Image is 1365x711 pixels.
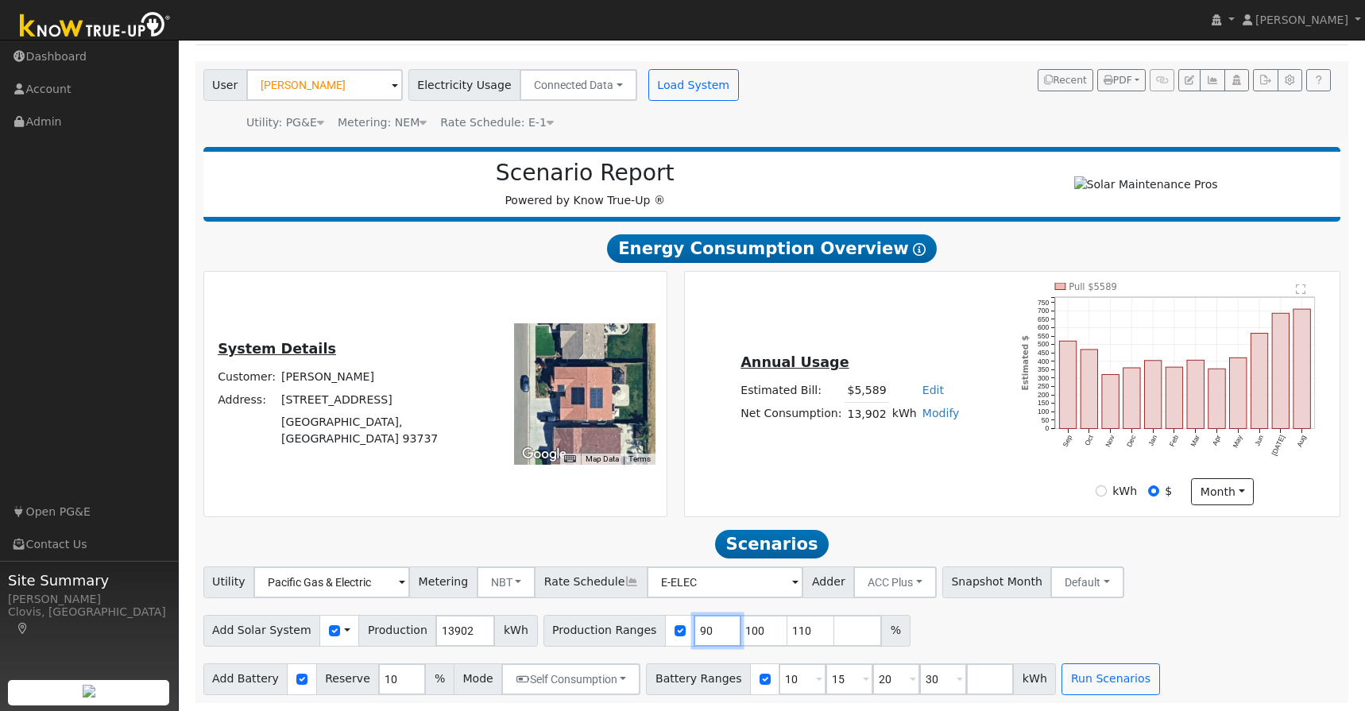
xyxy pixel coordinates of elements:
[1147,434,1158,447] text: Jan
[203,69,247,101] span: User
[845,380,889,403] td: $5,589
[1232,434,1244,450] text: May
[628,454,651,463] a: Terms (opens in new tab)
[1270,434,1287,457] text: [DATE]
[8,604,170,637] div: Clovis, [GEOGRAPHIC_DATA]
[1255,14,1348,26] span: [PERSON_NAME]
[501,663,640,695] button: Self Consumption
[203,615,321,647] span: Add Solar System
[16,622,30,635] a: Map
[211,160,959,209] div: Powered by Know True-Up ®
[1254,434,1266,447] text: Jun
[12,9,179,44] img: Know True-Up
[1038,69,1093,91] button: Recent
[1038,357,1050,365] text: 400
[922,384,944,396] a: Edit
[1061,663,1159,695] button: Run Scenarios
[1224,69,1249,91] button: Login As
[8,570,170,591] span: Site Summary
[1081,350,1097,429] rect: onclick=""
[83,685,95,697] img: retrieve
[520,69,637,101] button: Connected Data
[1102,375,1119,429] rect: onclick=""
[1104,75,1132,86] span: PDF
[1013,663,1056,695] span: kWh
[203,566,255,598] span: Utility
[1038,400,1050,408] text: 150
[8,591,170,608] div: [PERSON_NAME]
[518,444,570,465] img: Google
[1178,69,1201,91] button: Edit User
[647,566,803,598] input: Select a Rate Schedule
[316,663,380,695] span: Reserve
[279,366,466,388] td: [PERSON_NAME]
[889,403,919,426] td: kWh
[454,663,502,695] span: Mode
[279,388,466,411] td: [STREET_ADDRESS]
[246,69,403,101] input: Select a User
[1104,434,1116,449] text: Nov
[1211,434,1223,446] text: Apr
[543,615,666,647] span: Production Ranges
[1125,434,1138,449] text: Dec
[1038,391,1050,399] text: 200
[1189,434,1201,448] text: Mar
[1253,69,1278,91] button: Export Interval Data
[215,388,279,411] td: Address:
[1293,309,1310,429] rect: onclick=""
[1230,357,1247,428] rect: onclick=""
[1191,478,1254,505] button: month
[802,566,854,598] span: Adder
[1165,483,1172,500] label: $
[1059,341,1076,428] rect: onclick=""
[1038,332,1050,340] text: 550
[409,566,478,598] span: Metering
[1038,307,1050,315] text: 700
[535,566,648,598] span: Rate Schedule
[1306,69,1331,91] a: Help Link
[1251,334,1268,429] rect: onclick=""
[881,615,910,647] span: %
[518,444,570,465] a: Open this area in Google Maps (opens a new window)
[477,566,536,598] button: NBT
[741,354,849,370] u: Annual Usage
[738,380,845,403] td: Estimated Bill:
[1296,434,1309,448] text: Aug
[1038,349,1050,357] text: 450
[1208,369,1225,428] rect: onclick=""
[1112,483,1137,500] label: kWh
[564,454,575,465] button: Keyboard shortcuts
[1038,365,1050,373] text: 350
[253,566,410,598] input: Select a Utility
[1038,341,1050,349] text: 500
[1074,176,1218,193] img: Solar Maintenance Pros
[1278,69,1302,91] button: Settings
[1045,425,1049,433] text: 0
[942,566,1052,598] span: Snapshot Month
[1038,299,1050,307] text: 750
[1019,335,1029,391] text: Estimated $
[1097,69,1146,91] button: PDF
[1168,434,1180,448] text: Feb
[1145,361,1162,429] rect: onclick=""
[440,116,554,129] span: Alias: E1
[1038,323,1050,331] text: 600
[1038,315,1050,323] text: 650
[715,530,829,558] span: Scenarios
[279,411,466,450] td: [GEOGRAPHIC_DATA], [GEOGRAPHIC_DATA] 93737
[1187,361,1204,429] rect: onclick=""
[1123,368,1140,429] rect: onclick=""
[922,407,960,419] a: Modify
[586,454,619,465] button: Map Data
[215,366,279,388] td: Customer:
[607,234,936,263] span: Energy Consumption Overview
[646,663,751,695] span: Battery Ranges
[219,160,950,187] h2: Scenario Report
[845,403,889,426] td: 13,902
[1200,69,1224,91] button: Multi-Series Graph
[425,663,454,695] span: %
[1061,434,1073,448] text: Sep
[1038,408,1050,415] text: 100
[408,69,520,101] span: Electricity Usage
[1038,374,1050,382] text: 300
